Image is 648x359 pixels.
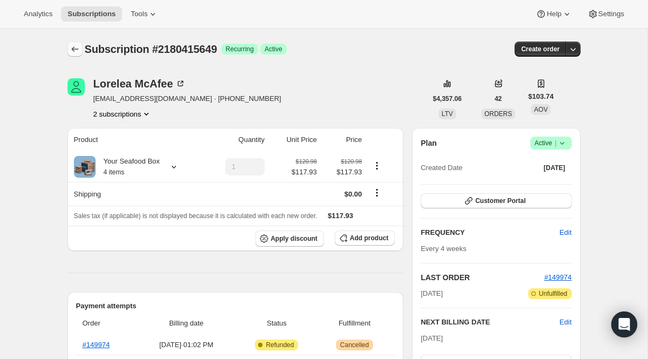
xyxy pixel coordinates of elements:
div: Lorelea McAfee [93,78,186,89]
span: Fulfillment [321,318,388,329]
th: Quantity [203,128,268,152]
button: Subscriptions [67,42,83,57]
button: $4,357.06 [427,91,468,106]
span: Active [535,138,568,148]
span: Recurring [226,45,254,53]
span: Refunded [266,341,294,349]
span: | [555,139,556,147]
a: #149974 [83,341,110,349]
button: Apply discount [255,231,324,247]
span: AOV [534,106,548,113]
span: $117.93 [292,167,317,178]
button: Settings [581,6,631,22]
span: Analytics [24,10,52,18]
span: Create order [521,45,559,53]
button: Add product [335,231,395,246]
span: Lorelea McAfee [67,78,85,96]
span: [EMAIL_ADDRESS][DOMAIN_NAME] · [PHONE_NUMBER] [93,93,281,104]
div: Your Seafood Box [96,156,160,178]
h2: Payment attempts [76,301,395,311]
th: Unit Price [268,128,320,152]
th: Product [67,128,203,152]
span: Every 4 weeks [421,245,467,253]
span: $0.00 [345,190,362,198]
span: 42 [495,94,502,103]
span: $117.93 [328,212,353,220]
h2: FREQUENCY [421,227,559,238]
span: Settings [598,10,624,18]
h2: Plan [421,138,437,148]
span: LTV [442,110,453,118]
button: Product actions [368,160,386,172]
span: ORDERS [484,110,512,118]
span: Sales tax (if applicable) is not displayed because it is calculated with each new order. [74,212,318,220]
button: Help [529,6,578,22]
span: Apply discount [271,234,318,243]
img: product img [74,156,96,178]
button: Edit [553,224,578,241]
th: Order [76,311,137,335]
span: [DATE] [421,334,443,342]
button: [DATE] [537,160,572,175]
div: Open Intercom Messenger [611,311,637,337]
span: $4,357.06 [433,94,462,103]
span: Help [546,10,561,18]
span: Customer Portal [475,197,525,205]
span: $117.93 [323,167,362,178]
h2: NEXT BILLING DATE [421,317,559,328]
span: Status [239,318,314,329]
button: Analytics [17,6,59,22]
span: Unfulfilled [539,289,568,298]
span: [DATE] · 01:02 PM [140,340,233,350]
small: 4 items [104,168,125,176]
h2: LAST ORDER [421,272,544,283]
button: Edit [559,317,571,328]
button: Customer Portal [421,193,571,208]
button: 42 [488,91,508,106]
span: Add product [350,234,388,242]
span: Billing date [140,318,233,329]
span: Subscription #2180415649 [85,43,217,55]
button: Shipping actions [368,187,386,199]
span: $103.74 [528,91,553,102]
button: Create order [515,42,566,57]
span: Tools [131,10,147,18]
button: Tools [124,6,165,22]
span: Active [265,45,282,53]
th: Shipping [67,182,203,206]
small: $120.98 [341,158,362,165]
th: Price [320,128,366,152]
button: Subscriptions [61,6,122,22]
button: #149974 [544,272,572,283]
span: [DATE] [544,164,565,172]
span: Edit [559,227,571,238]
span: Cancelled [340,341,369,349]
span: Subscriptions [67,10,116,18]
a: #149974 [544,273,572,281]
button: Product actions [93,109,152,119]
small: $120.98 [296,158,317,165]
span: Created Date [421,162,462,173]
span: [DATE] [421,288,443,299]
